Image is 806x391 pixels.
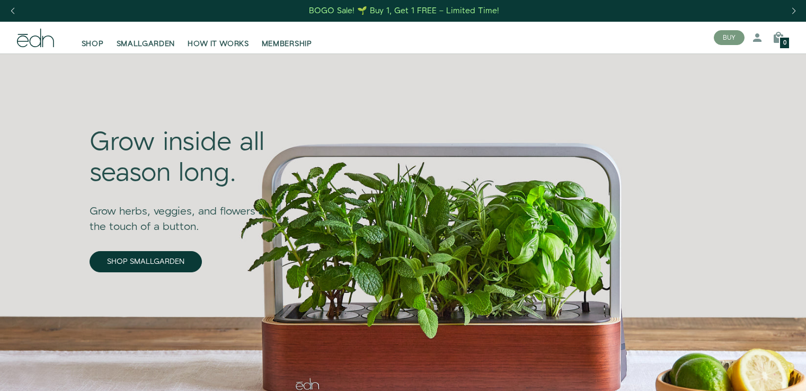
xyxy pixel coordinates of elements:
a: SHOP SMALLGARDEN [90,251,202,272]
div: BOGO Sale! 🌱 Buy 1, Get 1 FREE – Limited Time! [309,5,499,16]
span: SMALLGARDEN [117,39,175,49]
a: SHOP [75,26,110,49]
a: MEMBERSHIP [255,26,318,49]
a: HOW IT WORKS [181,26,255,49]
div: Grow inside all season long. [90,128,285,189]
a: BOGO Sale! 🌱 Buy 1, Get 1 FREE – Limited Time! [308,3,500,19]
span: SHOP [82,39,104,49]
button: BUY [714,30,745,45]
div: Grow herbs, veggies, and flowers at the touch of a button. [90,189,285,235]
span: 0 [783,40,786,46]
span: HOW IT WORKS [188,39,249,49]
span: MEMBERSHIP [262,39,312,49]
a: SMALLGARDEN [110,26,182,49]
